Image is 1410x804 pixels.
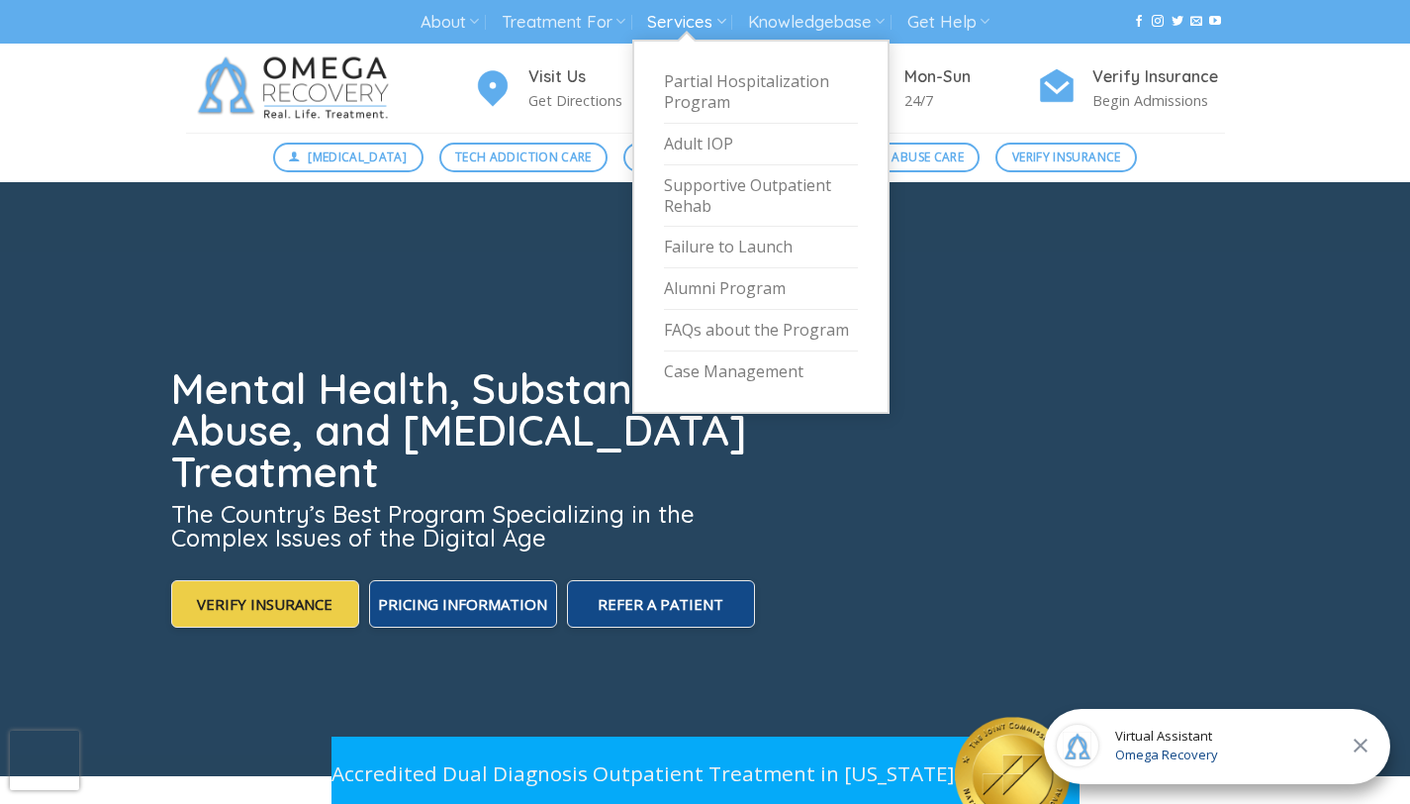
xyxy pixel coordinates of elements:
a: Follow on YouTube [1209,15,1221,29]
a: [MEDICAL_DATA] [273,143,423,172]
p: Accredited Dual Diagnosis Outpatient Treatment in [US_STATE] [331,757,955,790]
h3: The Country’s Best Program Specializing in the Complex Issues of the Digital Age [171,502,759,550]
a: Follow on Facebook [1133,15,1145,29]
a: Substance Abuse Care [802,143,980,172]
a: Verify Insurance [995,143,1137,172]
a: Follow on Twitter [1172,15,1183,29]
a: Alumni Program [664,268,858,310]
h4: Visit Us [528,64,661,90]
a: Treatment For [502,4,625,41]
a: Failure to Launch [664,227,858,268]
a: Visit Us Get Directions [473,64,661,113]
h4: Verify Insurance [1092,64,1225,90]
a: About [421,4,479,41]
img: Omega Recovery [186,44,409,133]
a: Knowledgebase [748,4,885,41]
h4: Mon-Sun [904,64,1037,90]
a: Adult IOP [664,124,858,165]
a: Services [647,4,725,41]
p: Begin Admissions [1092,89,1225,112]
a: Partial Hospitalization Program [664,61,858,124]
iframe: reCAPTCHA [10,731,79,790]
a: FAQs about the Program [664,310,858,352]
a: Case Management [664,352,858,392]
span: Tech Addiction Care [455,148,592,166]
a: Send us an email [1190,15,1202,29]
span: Verify Insurance [1012,148,1121,166]
a: Get Help [907,4,989,41]
a: Mental Health Care [623,143,787,172]
a: Verify Insurance Begin Admissions [1037,64,1225,113]
span: Substance Abuse Care [819,148,964,166]
a: Follow on Instagram [1152,15,1164,29]
h1: Mental Health, Substance Abuse, and [MEDICAL_DATA] Treatment [171,368,759,493]
a: Tech Addiction Care [439,143,609,172]
a: Supportive Outpatient Rehab [664,165,858,228]
p: Get Directions [528,89,661,112]
p: 24/7 [904,89,1037,112]
span: [MEDICAL_DATA] [308,148,407,166]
